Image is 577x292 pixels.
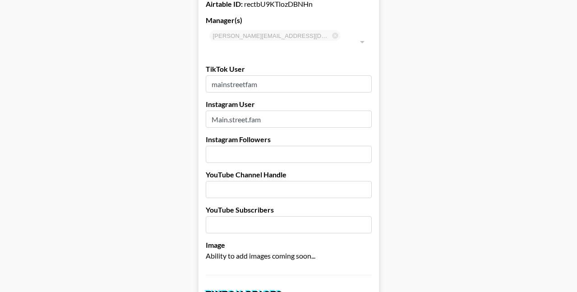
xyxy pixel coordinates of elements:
label: Instagram Followers [206,135,372,144]
label: Manager(s) [206,16,372,25]
label: Image [206,241,372,250]
span: Ability to add images coming soon... [206,251,315,260]
label: YouTube Channel Handle [206,170,372,179]
label: YouTube Subscribers [206,205,372,214]
label: TikTok User [206,65,372,74]
label: Instagram User [206,100,372,109]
